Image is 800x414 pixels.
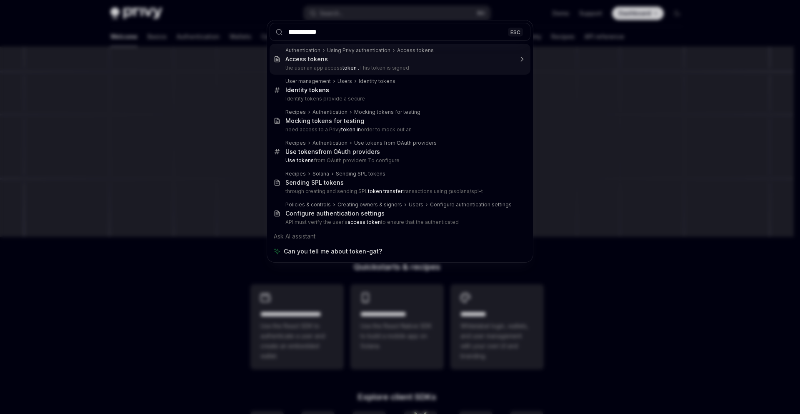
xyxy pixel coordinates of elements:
[285,148,380,156] div: from OAuth providers
[285,157,513,164] p: from OAuth providers To configure
[312,140,347,146] div: Authentication
[285,148,318,155] b: Use tokens
[285,55,328,63] div: Access tokens
[285,78,331,85] div: User management
[368,188,402,194] b: token transfer
[285,219,513,226] p: API must verify the user's to ensure that the authenticated
[285,86,329,93] b: Identity tokens
[285,179,344,186] div: Sending SPL tokens
[270,229,530,244] div: Ask AI assistant
[285,210,385,217] div: Configure authentication settings
[354,140,437,146] div: Use tokens from OAuth providers
[285,126,513,133] p: need access to a Privy order to mock out an
[354,109,420,115] div: Mocking tokens for testing
[285,109,306,115] div: Recipes
[285,201,331,208] div: Policies & controls
[337,201,402,208] div: Creating owners & signers
[312,109,347,115] div: Authentication
[336,171,385,177] div: Sending SPL tokens
[342,65,359,71] b: token .
[285,47,320,54] div: Authentication
[341,126,361,133] b: token in
[430,201,512,208] div: Configure authentication settings
[347,219,381,225] b: access token
[284,247,382,256] span: Can you tell me about token-gat?
[327,47,390,54] div: Using Privy authentication
[359,78,395,85] div: Identity tokens
[285,117,364,125] div: Mocking tokens for testing
[285,171,306,177] div: Recipes
[285,188,513,195] p: through creating and sending SPL transactions using @solana/spl-t
[285,157,314,163] b: Use tokens
[285,95,513,102] p: Identity tokens provide a secure
[409,201,423,208] div: Users
[312,171,329,177] div: Solana
[337,78,352,85] div: Users
[508,28,523,36] div: ESC
[285,65,513,71] p: the user an app access This token is signed
[285,140,306,146] div: Recipes
[397,47,434,54] div: Access tokens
